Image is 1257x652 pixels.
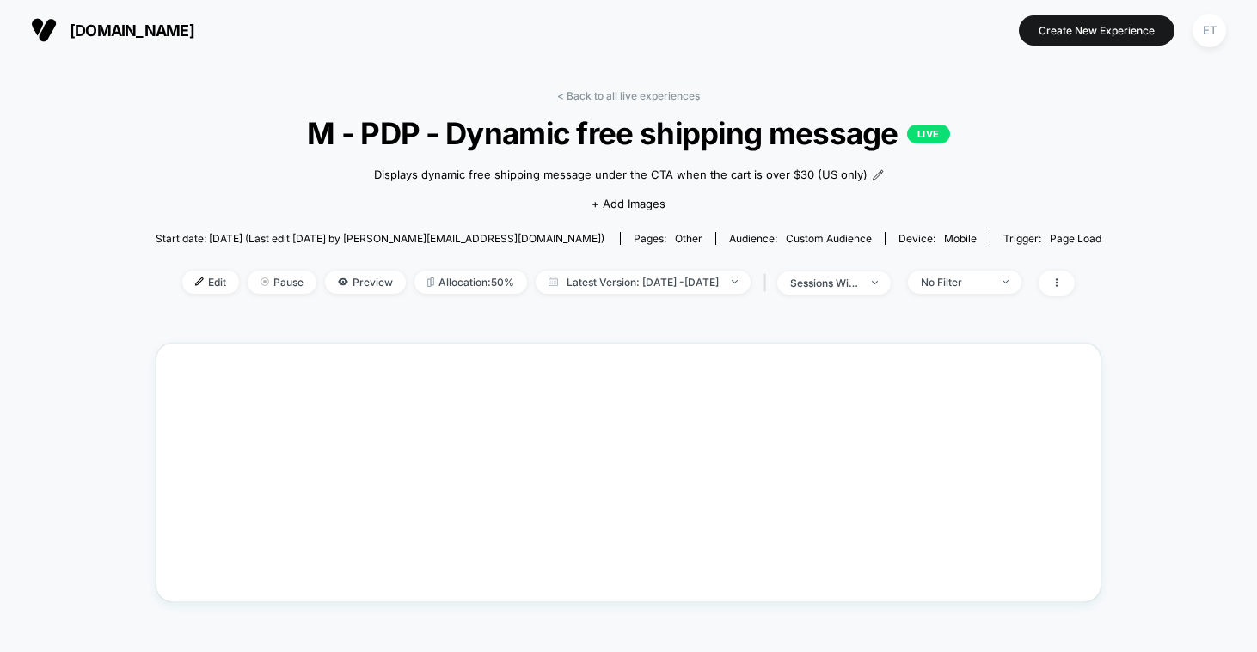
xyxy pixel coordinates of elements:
[729,232,872,245] div: Audience:
[195,277,204,286] img: edit
[1050,232,1101,245] span: Page Load
[675,232,702,245] span: other
[248,271,316,294] span: Pause
[592,197,665,210] span: + Add Images
[759,271,777,296] span: |
[70,21,194,40] span: [DOMAIN_NAME]
[907,125,950,143] p: LIVE
[182,271,239,294] span: Edit
[1003,232,1101,245] div: Trigger:
[414,271,527,294] span: Allocation: 50%
[156,232,604,245] span: Start date: [DATE] (Last edit [DATE] by [PERSON_NAME][EMAIL_ADDRESS][DOMAIN_NAME])
[1187,13,1231,48] button: ET
[1003,280,1009,283] img: end
[790,277,859,289] div: sessions with impression
[786,232,872,245] span: Custom Audience
[203,115,1054,151] span: M - PDP - Dynamic free shipping message
[872,281,878,284] img: end
[549,277,558,286] img: calendar
[1019,15,1174,46] button: Create New Experience
[536,271,751,294] span: Latest Version: [DATE] - [DATE]
[427,277,434,287] img: rebalance
[557,89,700,102] a: < Back to all live experiences
[885,232,990,245] span: Device:
[261,277,269,286] img: end
[634,232,702,245] div: Pages:
[944,232,977,245] span: mobile
[31,17,57,43] img: Visually logo
[1193,14,1226,47] div: ET
[26,16,199,44] button: [DOMAIN_NAME]
[374,167,868,184] span: Displays dynamic free shipping message under the CTA when the cart is over $30 (US only)
[732,280,738,283] img: end
[325,271,406,294] span: Preview
[921,276,990,289] div: No Filter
